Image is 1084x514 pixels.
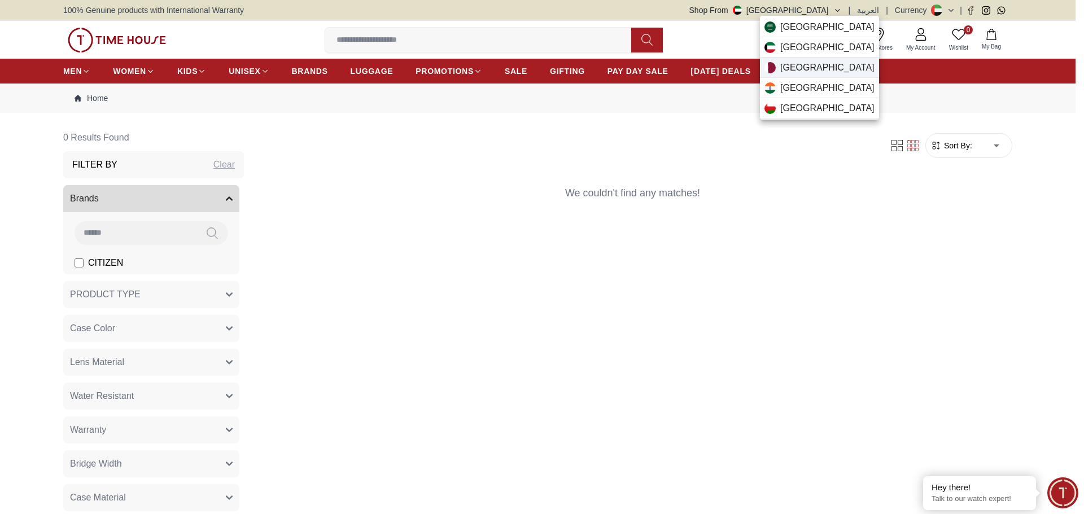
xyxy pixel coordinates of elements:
[764,82,776,94] img: India
[780,20,875,34] span: [GEOGRAPHIC_DATA]
[780,61,875,74] span: [GEOGRAPHIC_DATA]
[764,42,776,53] img: Kuwait
[932,482,1028,493] div: Hey there!
[780,41,875,54] span: [GEOGRAPHIC_DATA]
[780,81,875,95] span: [GEOGRAPHIC_DATA]
[764,21,776,33] img: Saudi Arabia
[780,102,875,115] span: [GEOGRAPHIC_DATA]
[932,494,1028,504] p: Talk to our watch expert!
[764,62,776,73] img: Qatar
[1047,477,1078,508] div: Chat Widget
[764,103,776,114] img: Oman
